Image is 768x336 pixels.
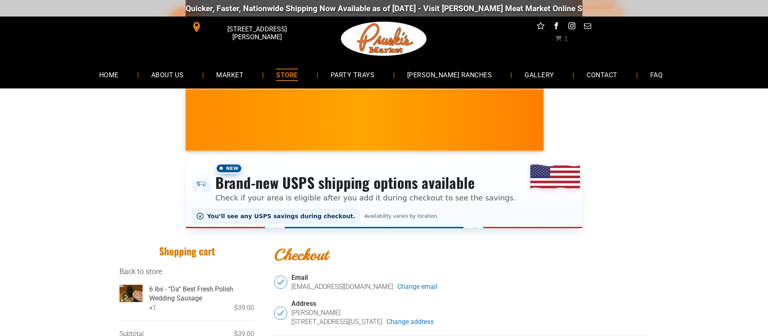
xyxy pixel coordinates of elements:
div: Breadcrumbs [119,266,254,276]
span: New [215,163,243,174]
a: GALLERY [512,64,566,86]
a: PARTY TRAYS [318,64,387,86]
a: HOME [87,64,131,86]
span: [PERSON_NAME] MARKET [525,126,687,139]
h1: Shopping cart [119,245,254,257]
div: × 1 [149,303,156,312]
span: Availability varies by location. [363,213,440,219]
img: Pruski-s+Market+HQ+Logo2-1920w.png [339,17,429,61]
div: Shipping options announcement [186,158,582,228]
a: Change email [397,282,437,291]
a: Change address [386,317,434,326]
span: [STREET_ADDRESS][PERSON_NAME] [204,21,310,45]
a: CONTACT [574,64,630,86]
a: Back to store [119,267,162,276]
div: Email [291,274,649,282]
span: You’ll see any USPS savings during checkout. [207,213,355,219]
h3: Brand-new USPS shipping options available [215,174,516,192]
div: [EMAIL_ADDRESS][DOMAIN_NAME] [291,282,393,291]
a: ABOUT US [139,64,196,86]
p: Check if your area is eligible after you add it during checkout to see the savings. [215,192,516,203]
span: 1 [564,35,568,43]
div: Address [291,300,649,308]
h2: Checkout [274,245,649,265]
a: STORE [264,64,310,86]
a: Social network [535,21,546,33]
a: facebook [551,21,562,33]
a: email [582,21,593,33]
a: 6 lbs - “Da” Best Fresh Polish Wedding Sausage [149,285,254,303]
a: MARKET [204,64,256,86]
a: FAQ [638,64,675,86]
div: $39.00 [156,303,254,312]
a: [PERSON_NAME] RANCHES [395,64,504,86]
a: [STREET_ADDRESS][PERSON_NAME] [186,21,312,33]
div: [PERSON_NAME] [STREET_ADDRESS][US_STATE] [291,308,382,327]
div: Quicker, Faster, Nationwide Shipping Now Available as of [DATE] - Visit [PERSON_NAME] Meat Market... [172,4,673,13]
a: instagram [567,21,577,33]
